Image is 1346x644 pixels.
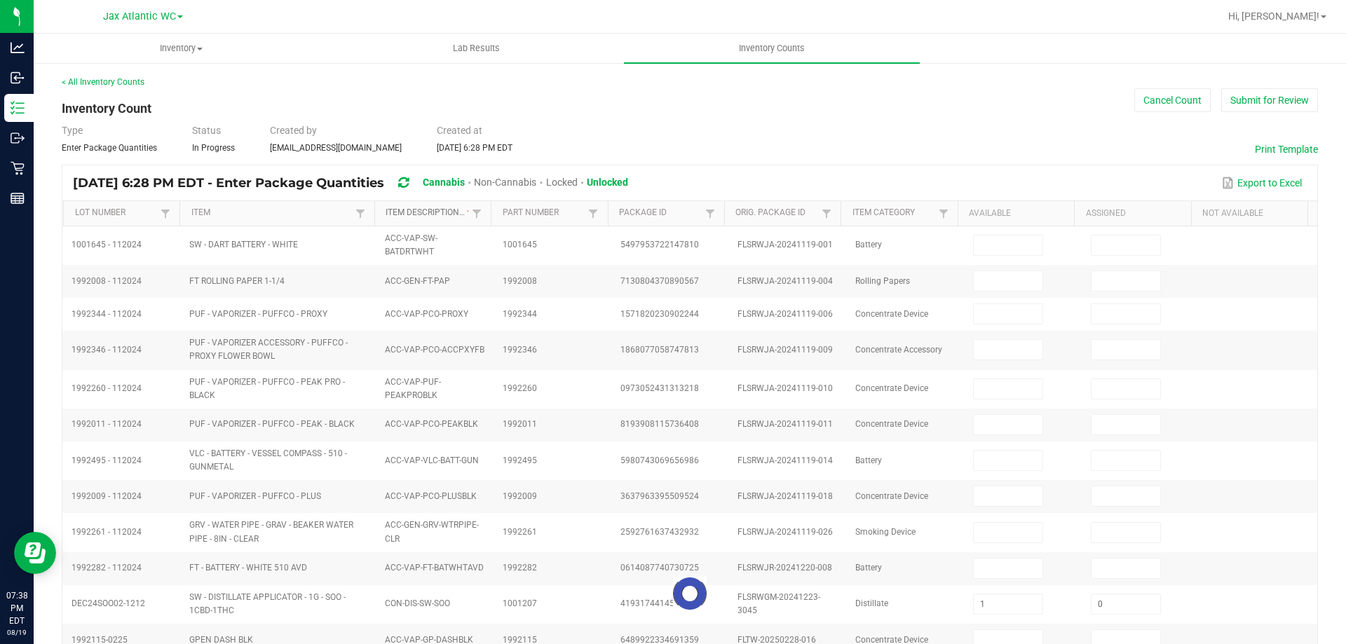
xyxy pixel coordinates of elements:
a: Filter [935,205,952,222]
a: Filter [157,205,174,222]
button: Cancel Count [1134,88,1211,112]
button: Export to Excel [1218,171,1305,195]
th: Available [958,201,1074,226]
a: Inventory Counts [624,34,919,63]
span: Non-Cannabis [474,177,536,188]
a: Filter [818,205,835,222]
a: Inventory [34,34,329,63]
div: [DATE] 6:28 PM EDT - Enter Package Quantities [73,170,639,196]
p: 08/19 [6,627,27,638]
span: [DATE] 6:28 PM EDT [437,143,512,153]
span: Inventory [34,42,328,55]
span: Jax Atlantic WC [103,11,176,22]
a: ItemSortable [191,207,352,219]
span: Sortable [464,207,475,219]
button: Submit for Review [1221,88,1318,112]
p: 07:38 PM EDT [6,589,27,627]
span: [EMAIL_ADDRESS][DOMAIN_NAME] [270,143,402,153]
inline-svg: Inbound [11,71,25,85]
span: Created at [437,125,482,136]
inline-svg: Reports [11,191,25,205]
inline-svg: Analytics [11,41,25,55]
a: Filter [702,205,719,222]
th: Not Available [1191,201,1307,226]
a: Lab Results [329,34,624,63]
span: Inventory Counts [720,42,824,55]
span: Unlocked [587,177,628,188]
a: Package IdSortable [619,207,702,219]
span: Hi, [PERSON_NAME]! [1228,11,1319,22]
span: Type [62,125,83,136]
a: Item CategorySortable [852,207,935,219]
inline-svg: Retail [11,161,25,175]
button: Print Template [1255,142,1318,156]
span: Status [192,125,221,136]
a: Filter [585,205,601,222]
span: Locked [546,177,578,188]
span: Cannabis [423,177,465,188]
span: In Progress [192,143,235,153]
span: Enter Package Quantities [62,143,157,153]
a: Lot NumberSortable [75,207,158,219]
a: < All Inventory Counts [62,77,144,87]
a: Part NumberSortable [503,207,585,219]
iframe: Resource center [14,532,56,574]
a: Filter [352,205,369,222]
a: Orig. Package IdSortable [735,207,818,219]
a: Filter [468,205,485,222]
inline-svg: Outbound [11,131,25,145]
inline-svg: Inventory [11,101,25,115]
span: Inventory Count [62,101,151,116]
a: Item DescriptionSortable [386,207,468,219]
th: Assigned [1074,201,1190,226]
span: Created by [270,125,317,136]
span: Lab Results [434,42,519,55]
